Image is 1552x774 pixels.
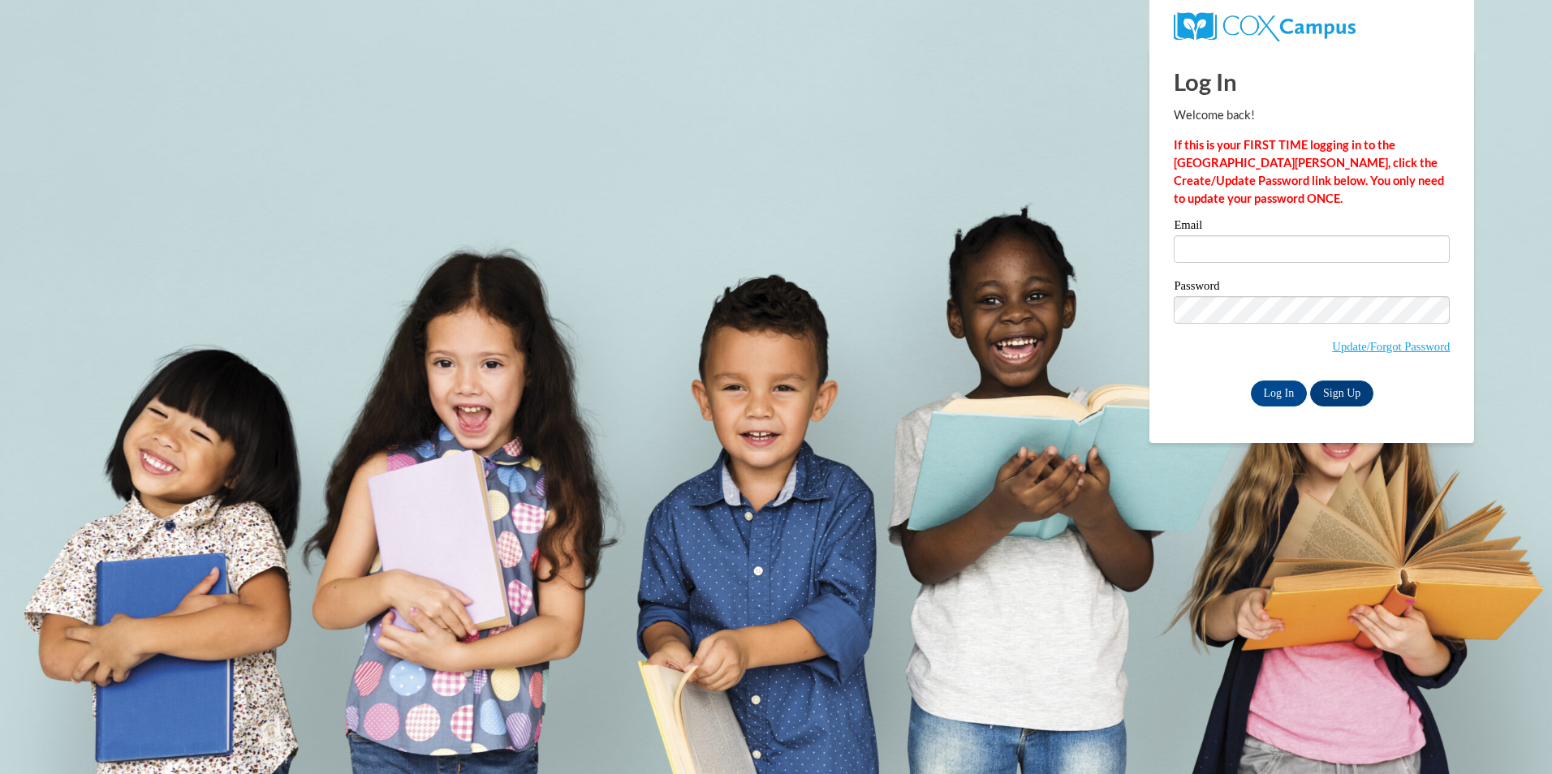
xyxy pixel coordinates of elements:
strong: If this is your FIRST TIME logging in to the [GEOGRAPHIC_DATA][PERSON_NAME], click the Create/Upd... [1174,138,1444,205]
input: Log In [1251,381,1308,406]
a: Sign Up [1310,381,1373,406]
label: Email [1174,219,1450,235]
p: Welcome back! [1174,106,1450,124]
img: COX Campus [1174,12,1355,41]
a: Update/Forgot Password [1332,340,1450,353]
h1: Log In [1174,65,1450,98]
label: Password [1174,280,1450,296]
a: COX Campus [1174,19,1355,32]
